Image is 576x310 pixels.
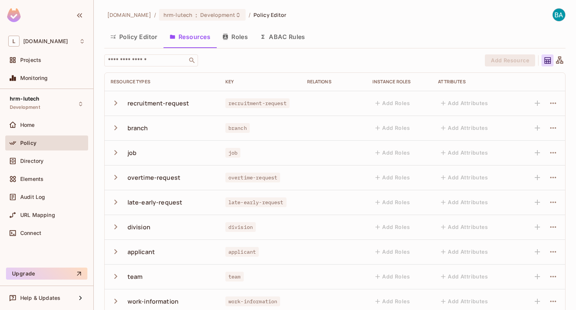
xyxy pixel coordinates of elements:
div: Relations [307,79,361,85]
button: Add Attributes [438,147,491,159]
div: job [127,149,136,157]
span: Development [10,104,40,110]
div: overtime-request [127,173,180,182]
button: Add Attributes [438,122,491,134]
div: recruitment-request [127,99,189,107]
button: Upgrade [6,268,87,280]
button: Add Attributes [438,172,491,184]
button: Add Roles [372,196,413,208]
div: Attributes [438,79,513,85]
span: Elements [20,176,43,182]
div: Resource Types [111,79,213,85]
span: team [225,272,244,281]
button: Resources [163,27,216,46]
button: Roles [216,27,254,46]
span: L [8,36,19,47]
span: job [225,148,240,158]
button: Add Roles [372,271,413,283]
button: Add Roles [372,172,413,184]
span: the active workspace [107,11,151,18]
button: Add Attributes [438,221,491,233]
span: Development [200,11,235,18]
img: SReyMgAAAABJRU5ErkJggg== [7,8,21,22]
span: Audit Log [20,194,45,200]
li: / [154,11,156,18]
span: Monitoring [20,75,48,81]
span: Policy Editor [253,11,286,18]
div: team [127,272,143,281]
button: ABAC Rules [254,27,311,46]
button: Add Roles [372,122,413,134]
div: division [127,223,150,231]
button: Add Roles [372,147,413,159]
button: Policy Editor [104,27,163,46]
button: Add Attributes [438,97,491,109]
div: late-early-request [127,198,183,206]
button: Add Roles [372,97,413,109]
div: applicant [127,248,155,256]
span: recruitment-request [225,98,289,108]
span: applicant [225,247,259,257]
span: work-information [225,296,280,306]
button: Add Roles [372,295,413,307]
button: Add Roles [372,246,413,258]
span: Projects [20,57,41,63]
button: Add Attributes [438,295,491,307]
span: Connect [20,230,41,236]
span: hrm-lutech [163,11,192,18]
button: Add Resource [485,54,535,66]
span: late-early-request [225,197,286,207]
span: : [195,12,198,18]
div: Instance roles [372,79,426,85]
div: Key [225,79,295,85]
span: Directory [20,158,43,164]
span: branch [225,123,250,133]
span: hrm-lutech [10,96,40,102]
img: BA Nhu Quynh [553,9,565,21]
span: Help & Updates [20,295,60,301]
div: work-information [127,297,178,305]
button: Add Attributes [438,246,491,258]
button: Add Roles [372,221,413,233]
span: Home [20,122,35,128]
button: Add Attributes [438,196,491,208]
span: division [225,222,256,232]
li: / [249,11,250,18]
button: Add Attributes [438,271,491,283]
span: overtime-request [225,173,280,182]
span: URL Mapping [20,212,55,218]
div: branch [127,124,148,132]
span: Workspace: lutech.ltd [23,38,68,44]
span: Policy [20,140,36,146]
